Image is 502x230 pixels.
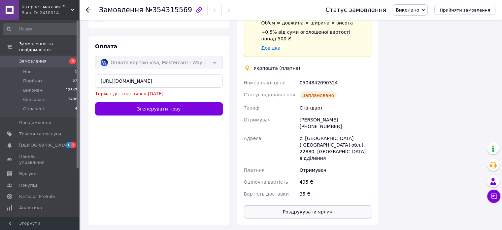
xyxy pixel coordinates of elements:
span: [DEMOGRAPHIC_DATA] [19,142,68,148]
span: Нові [23,69,33,75]
span: 1 [71,142,76,148]
span: Статус відправлення [244,92,295,97]
span: Покупці [19,182,37,188]
span: Вартість доставки [244,191,289,197]
span: Скасовані [23,97,46,103]
span: Відгуки [19,171,36,177]
div: Заплановано [300,91,337,99]
span: Виконані [23,87,44,93]
span: Термін дії закінчився [DATE] [95,91,163,96]
div: Повернутися назад [86,7,91,13]
span: Аналітика [19,205,42,211]
span: Інструменти веб-майстра та SEO [19,216,61,228]
input: Пошук [3,23,78,35]
span: Замовлення [19,58,47,64]
button: Прийняти замовлення [434,5,495,15]
span: Товари та послуги [19,131,61,137]
div: Статус замовлення [325,7,386,13]
span: Каталог ProSale [19,194,55,200]
div: [PERSON_NAME] [PHONE_NUMBER] [298,114,373,132]
span: №354315569 [145,6,192,14]
span: Інтернет-магазин "Диво Голка" [21,4,71,10]
div: +0,5% від суми оголошеної вартості понад 500 ₴ [261,29,366,42]
div: Ваш ID: 2418014 [21,10,79,16]
span: Замовлення [99,6,143,14]
span: Оціночна вартість [244,179,288,185]
span: Адреса [244,136,261,141]
span: 3488 [68,97,77,103]
span: Оплата [95,43,117,50]
span: Повідомлення [19,120,51,126]
button: Згенерувати нову [95,102,223,115]
div: 35 ₴ [298,188,373,200]
span: 1 [66,142,71,148]
button: Роздрукувати ярлик [244,205,372,218]
span: 5 [75,69,77,75]
span: Оплачені [23,106,44,112]
span: 3 [69,58,76,64]
span: Прийняті [23,78,44,84]
span: Отримувач [244,117,271,122]
span: Панель управління [19,154,61,165]
div: Стандарт [298,102,373,114]
a: Довідка [261,45,281,51]
span: Виконано [396,7,419,13]
div: 0504842090324 [298,77,373,89]
div: Отримувач [298,164,373,176]
div: с. [GEOGRAPHIC_DATA] ([GEOGRAPHIC_DATA] обл.), 22880, [GEOGRAPHIC_DATA] відділення [298,132,373,164]
span: Тариф [244,105,259,111]
span: Замовлення та повідомлення [19,41,79,53]
span: Прийняти замовлення [440,8,490,13]
button: Чат з покупцем [487,190,500,203]
div: 495 ₴ [298,176,373,188]
div: Укрпошта (платна) [252,65,302,71]
span: Номер накладної [244,80,286,85]
span: 57 [73,78,77,84]
div: Об'єм = довжина × ширина × висота [261,20,366,26]
span: 12647 [66,87,77,93]
span: 4 [75,106,77,112]
span: Платник [244,167,265,173]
